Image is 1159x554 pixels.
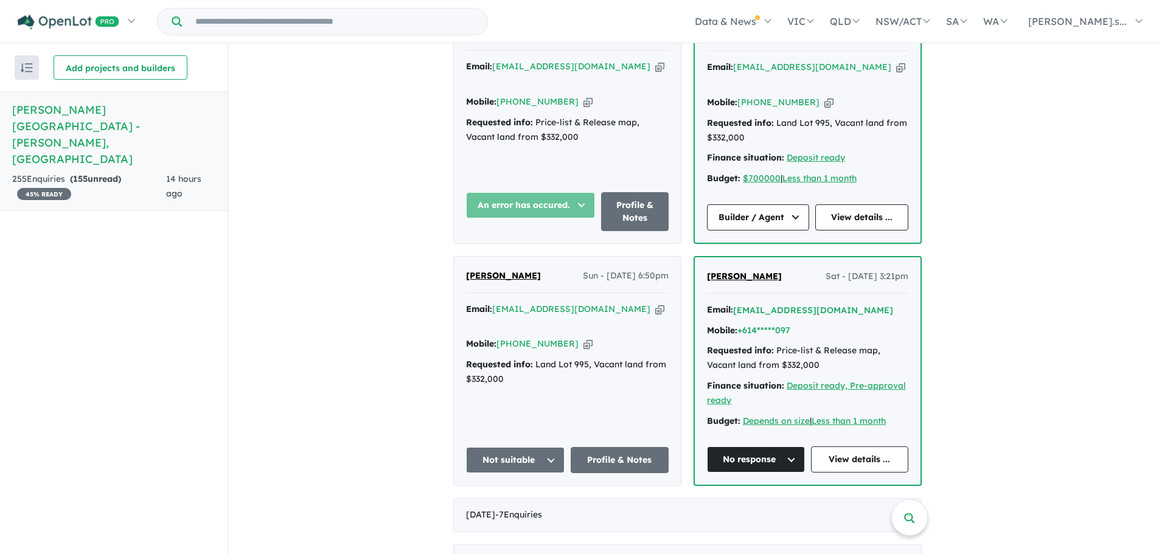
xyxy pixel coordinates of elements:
div: Price-list & Release map, Vacant land from $332,000 [466,116,669,145]
div: 255 Enquir ies [12,172,166,201]
a: Depends on size [743,415,810,426]
img: Openlot PRO Logo White [18,15,119,30]
strong: Finance situation: [707,380,784,391]
span: [PERSON_NAME].s... [1028,15,1127,27]
a: [EMAIL_ADDRESS][DOMAIN_NAME] [492,303,650,314]
div: [DATE] [453,498,922,532]
span: 45 % READY [17,188,71,200]
a: Deposit ready [787,152,845,163]
button: An error has occured. [466,192,595,218]
a: [PERSON_NAME] [466,269,541,283]
span: Sat - [DATE] 3:21pm [826,269,908,284]
button: Copy [583,338,593,350]
a: Profile & Notes [601,192,669,231]
strong: Requested info: [466,359,533,370]
button: [EMAIL_ADDRESS][DOMAIN_NAME] [733,304,893,317]
div: | [707,171,908,186]
strong: Budget: [707,415,740,426]
button: Builder / Agent [707,204,809,230]
strong: Budget: [707,173,740,184]
div: Land Lot 995, Vacant land from $332,000 [466,358,669,387]
span: 155 [73,173,88,184]
strong: Email: [466,303,492,314]
span: [PERSON_NAME] [707,271,782,282]
strong: Mobile: [707,325,737,336]
button: Not suitable [466,447,565,473]
a: [PHONE_NUMBER] [737,97,820,108]
span: 14 hours ago [166,173,201,199]
button: Add projects and builders [54,55,187,80]
a: [PERSON_NAME] [707,269,782,284]
div: Land Lot 995, Vacant land from $332,000 [707,116,908,145]
strong: Requested info: [707,345,774,356]
h5: [PERSON_NAME][GEOGRAPHIC_DATA] - [PERSON_NAME] , [GEOGRAPHIC_DATA] [12,102,215,167]
span: - 7 Enquir ies [495,509,542,520]
a: [PHONE_NUMBER] [496,96,579,107]
a: $700000 [743,173,781,184]
strong: Finance situation: [707,152,784,163]
strong: Requested info: [466,117,533,128]
strong: Email: [707,61,733,72]
strong: Mobile: [466,338,496,349]
strong: Mobile: [466,96,496,107]
span: Sun - [DATE] 6:50pm [583,269,669,283]
a: Less than 1 month [812,415,886,426]
img: sort.svg [21,63,33,72]
a: Deposit ready, Pre-approval ready [707,380,906,406]
strong: ( unread) [70,173,121,184]
div: Price-list & Release map, Vacant land from $332,000 [707,344,908,373]
button: Copy [824,96,834,109]
button: Copy [896,61,905,74]
a: [EMAIL_ADDRESS][DOMAIN_NAME] [733,61,891,72]
strong: Email: [707,304,733,315]
div: | [707,414,908,429]
button: Copy [655,60,664,73]
strong: Mobile: [707,97,737,108]
button: Copy [583,95,593,108]
strong: Email: [466,61,492,72]
button: Copy [655,303,664,316]
strong: Requested info: [707,117,774,128]
input: Try estate name, suburb, builder or developer [184,9,485,35]
a: View details ... [815,204,908,230]
span: [PERSON_NAME] [466,270,541,281]
a: Profile & Notes [571,447,669,473]
a: [PHONE_NUMBER] [496,338,579,349]
a: [EMAIL_ADDRESS][DOMAIN_NAME] [492,61,650,72]
button: No response [707,446,805,473]
a: View details ... [811,446,909,473]
a: Less than 1 month [782,173,857,184]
